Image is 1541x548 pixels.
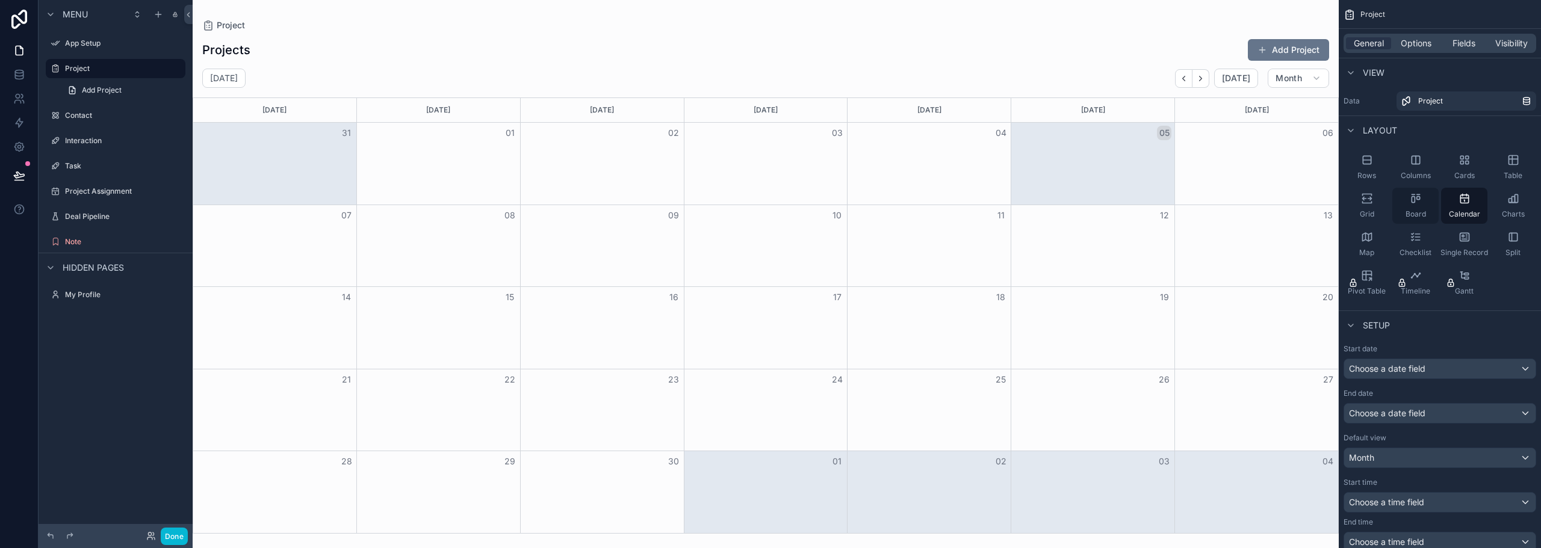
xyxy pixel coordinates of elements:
[503,454,517,469] button: 29
[1321,208,1335,223] button: 13
[1441,265,1487,301] button: Gantt
[1441,188,1487,224] button: Calendar
[1013,98,1173,122] div: [DATE]
[63,8,88,20] span: Menu
[340,208,354,223] button: 07
[1349,408,1425,418] span: Choose a date field
[1344,389,1373,398] label: End date
[1248,39,1329,61] button: Add Project
[1441,149,1487,185] button: Cards
[994,126,1008,140] button: 04
[686,98,846,122] div: [DATE]
[666,126,681,140] button: 02
[46,34,185,53] a: App Setup
[1360,10,1385,19] span: Project
[1344,433,1386,443] label: Default view
[1344,478,1377,487] label: Start time
[46,59,185,78] a: Project
[1192,69,1209,88] button: Next
[46,182,185,201] a: Project Assignment
[1359,248,1374,257] span: Map
[217,19,245,31] span: Project
[161,528,188,545] button: Done
[1157,372,1171,387] button: 26
[340,290,354,304] button: 14
[1490,226,1536,262] button: Split
[65,161,183,171] label: Task
[193,97,1339,534] div: Month View
[1401,286,1430,296] span: Timeline
[1344,403,1536,423] button: Choose a date field
[1401,171,1431,180] span: Columns
[46,106,185,125] a: Contact
[1349,497,1424,507] span: Choose a time field
[1406,209,1426,219] span: Board
[46,207,185,226] a: Deal Pipeline
[1505,248,1521,257] span: Split
[1455,286,1474,296] span: Gantt
[340,126,354,140] button: 31
[1363,319,1390,331] span: Setup
[666,372,681,387] button: 23
[1349,363,1425,374] span: Choose a date field
[1363,125,1397,137] span: Layout
[503,126,517,140] button: 01
[830,372,845,387] button: 24
[1157,208,1171,223] button: 12
[666,454,681,469] button: 30
[195,98,355,122] div: [DATE]
[1177,98,1336,122] div: [DATE]
[1344,188,1390,224] button: Grid
[60,81,185,100] a: Add Project
[503,372,517,387] button: 22
[65,136,183,146] label: Interaction
[1449,209,1480,219] span: Calendar
[1392,265,1439,301] button: Timeline
[210,72,238,84] h2: [DATE]
[1454,171,1475,180] span: Cards
[340,372,354,387] button: 21
[359,98,518,122] div: [DATE]
[1276,73,1302,84] span: Month
[1490,149,1536,185] button: Table
[830,208,845,223] button: 10
[1344,96,1392,106] label: Data
[830,290,845,304] button: 17
[65,38,183,48] label: App Setup
[1392,188,1439,224] button: Board
[1354,37,1384,49] span: General
[63,262,124,274] span: Hidden pages
[46,232,185,251] a: Note
[1321,372,1335,387] button: 27
[65,290,183,300] label: My Profile
[994,208,1008,223] button: 11
[1392,149,1439,185] button: Columns
[46,156,185,176] a: Task
[1157,126,1171,140] button: 05
[1397,91,1536,111] a: Project
[1344,344,1377,354] label: Start date
[1360,209,1374,219] span: Grid
[1400,248,1431,257] span: Checklist
[1157,290,1171,304] button: 19
[1344,492,1536,513] button: Choose a time field
[830,454,845,469] button: 01
[1344,517,1373,527] label: End time
[1453,37,1475,49] span: Fields
[1222,73,1250,84] span: [DATE]
[1392,226,1439,262] button: Checklist
[65,237,183,247] label: Note
[1344,448,1536,468] button: Month
[1344,265,1390,301] button: Pivot Table
[1344,359,1536,379] button: Choose a date field
[994,372,1008,387] button: 25
[1344,226,1390,262] button: Map
[65,212,183,221] label: Deal Pipeline
[1504,171,1522,180] span: Table
[849,98,1009,122] div: [DATE]
[65,186,183,196] label: Project Assignment
[46,285,185,304] a: My Profile
[1495,37,1528,49] span: Visibility
[1321,290,1335,304] button: 20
